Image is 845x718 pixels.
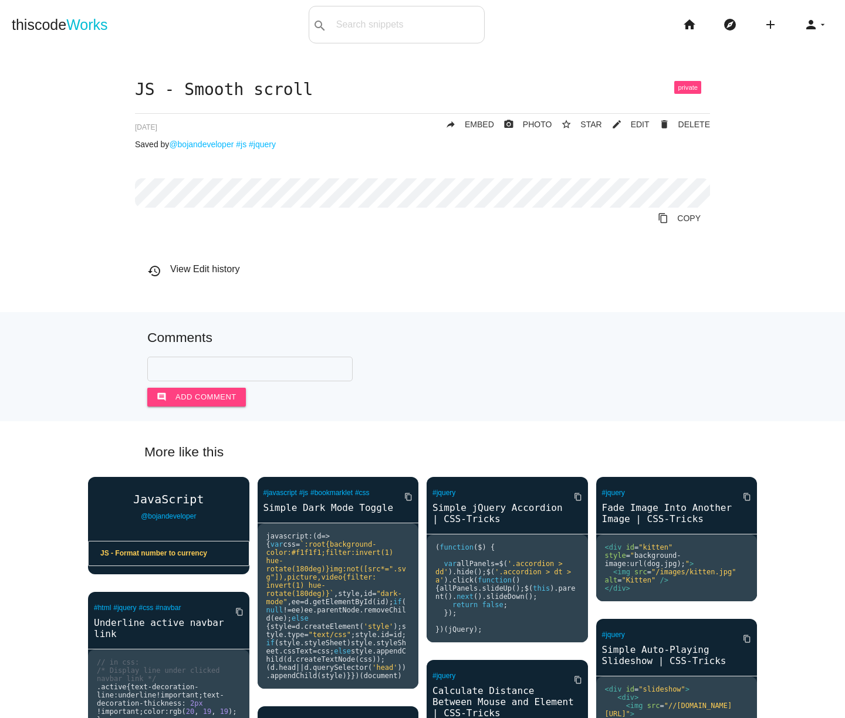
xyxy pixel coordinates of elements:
[169,140,234,149] a: @bojandeveloper
[525,592,538,601] span: ();
[389,631,393,639] span: =
[495,560,499,568] span: =
[194,683,198,691] span: -
[435,560,567,576] span: '.accordion > dd'
[148,683,152,691] span: -
[677,560,685,568] span: );
[313,606,317,614] span: .
[160,691,198,699] span: important
[482,601,503,609] span: false
[271,663,275,672] span: d
[275,663,279,672] span: .
[271,540,283,548] span: var
[647,702,660,710] span: src
[376,631,380,639] span: .
[444,592,457,601] span: ().
[266,639,275,647] span: if
[300,606,304,614] span: )
[376,598,384,606] span: id
[131,683,148,691] span: text
[478,576,512,584] span: function
[317,672,321,680] span: (
[288,655,292,663] span: d
[395,486,413,507] a: Copy to Clipboard
[309,631,351,639] span: "text/css"
[266,540,406,598] span: `:root{background-color:#f1f1f1;filter:invert(1) hue-rotate(180deg)}img:not([src*=".svg"]),pictur...
[292,598,300,606] span: ee
[402,598,406,606] span: (
[288,598,292,606] span: ,
[305,606,313,614] span: ee
[355,631,376,639] span: style
[605,702,732,718] span: "//[DOMAIN_NAME][URL]"
[630,560,643,568] span: url
[574,669,582,690] i: content_copy
[279,647,283,655] span: .
[88,493,249,506] a: JavaScript
[147,264,161,278] i: history
[190,699,203,707] span: 2px
[818,6,827,43] i: arrow_drop_down
[634,551,677,560] span: background
[220,707,228,716] span: 19
[165,707,169,716] span: :
[617,693,638,702] span: <div>
[359,622,363,631] span: (
[152,683,194,691] span: decoration
[220,691,224,699] span: -
[127,683,131,691] span: {
[305,663,309,672] span: d
[486,568,491,576] span: $
[432,489,455,497] a: #jquery
[351,639,372,647] span: style
[743,486,751,507] i: content_copy
[343,672,364,680] span: )}})(
[292,606,300,614] span: ee
[482,584,512,592] span: slideUp
[660,702,664,710] span: =
[602,114,650,135] a: mode_editEDIT
[677,551,681,560] span: -
[561,114,572,135] i: star_border
[143,699,181,707] span: thickness
[605,685,622,693] span: <div
[494,114,552,135] a: photo_cameraPHOTO
[503,560,508,568] span: (
[364,590,372,598] span: id
[147,264,710,275] h6: View Edit history
[359,590,363,598] span: ,
[448,568,457,576] span: ).
[101,707,139,716] span: important
[266,532,330,548] span: =>{
[364,622,394,631] span: 'style'
[292,614,309,622] span: else
[630,710,634,718] span: >
[634,543,638,551] span: =
[283,655,287,663] span: (
[157,388,167,407] i: comment
[182,707,186,716] span: (
[355,655,359,663] span: (
[317,606,359,614] span: parentNode
[198,691,202,699] span: ;
[182,699,186,707] span: :
[523,120,552,129] span: PHOTO
[631,120,650,129] span: EDIT
[299,489,308,497] a: #js
[565,486,582,507] a: Copy to Clipboard
[478,584,482,592] span: .
[305,622,360,631] span: createElement
[444,609,457,617] span: });
[650,114,710,135] a: Delete Post
[743,628,751,649] i: content_copy
[266,647,407,663] span: appendChild
[351,631,355,639] span: ;
[613,568,630,576] span: <img
[235,601,244,622] i: content_copy
[296,622,300,631] span: d
[393,631,401,639] span: id
[605,584,630,592] span: </div>
[266,663,407,680] span: )).
[660,576,668,584] span: />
